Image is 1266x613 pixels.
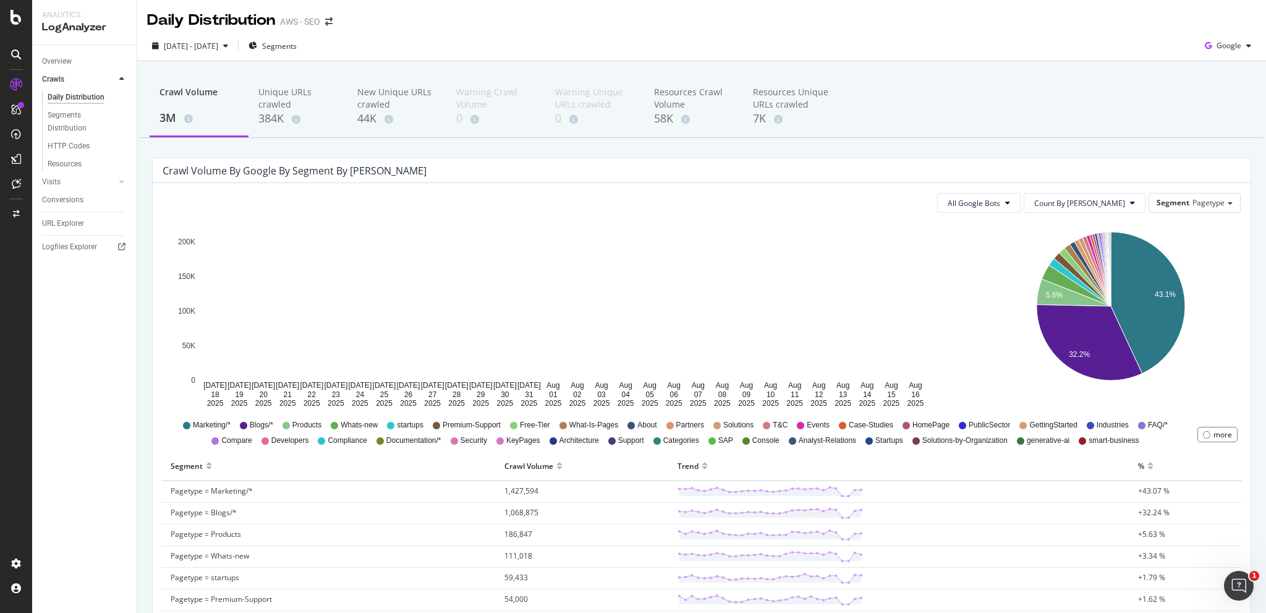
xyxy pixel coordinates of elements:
[42,176,61,189] div: Visits
[907,399,924,408] text: 2025
[472,399,489,408] text: 2025
[477,390,485,399] text: 29
[48,140,128,153] a: HTTP Codes
[504,456,553,476] div: Crawl Volume
[504,594,528,604] span: 54,000
[555,111,634,127] div: 0
[304,399,320,408] text: 2025
[593,399,610,408] text: 2025
[753,86,832,111] div: Resources Unique URLs crawled
[42,73,116,86] a: Crawls
[397,382,420,390] text: [DATE]
[252,382,275,390] text: [DATE]
[324,382,347,390] text: [DATE]
[262,41,297,51] span: Segments
[646,390,655,399] text: 05
[42,176,116,189] a: Visits
[191,376,195,385] text: 0
[863,390,872,399] text: 14
[909,382,922,390] text: Aug
[1200,36,1256,56] button: Google
[386,435,441,446] span: Documentation/*
[1138,529,1165,539] span: +5.63 %
[352,399,368,408] text: 2025
[835,399,851,408] text: 2025
[42,55,128,68] a: Overview
[48,158,128,171] a: Resources
[48,158,82,171] div: Resources
[1138,551,1165,561] span: +3.34 %
[250,420,273,431] span: Blogs/*
[48,91,128,104] a: Daily Distribution
[839,390,848,399] text: 13
[178,238,195,246] text: 200K
[504,572,528,583] span: 59,433
[670,390,679,399] text: 06
[443,420,501,431] span: Premium-Support
[227,382,251,390] text: [DATE]
[690,399,707,408] text: 2025
[373,382,396,390] text: [DATE]
[341,420,378,431] span: Whats-new
[1046,291,1063,299] text: 5.6%
[621,390,630,399] text: 04
[48,91,104,104] div: Daily Distribution
[231,399,248,408] text: 2025
[1217,40,1241,51] span: Google
[517,382,541,390] text: [DATE]
[171,594,272,604] span: Pagetype = Premium-Support
[163,165,427,177] div: Crawl Volume by google by Segment by [PERSON_NAME]
[506,435,540,446] span: KeyPages
[493,382,517,390] text: [DATE]
[501,390,509,399] text: 30
[292,420,321,431] span: Products
[221,435,252,446] span: Compare
[767,390,775,399] text: 10
[810,399,827,408] text: 2025
[42,217,128,230] a: URL Explorer
[1157,197,1189,208] span: Segment
[164,41,218,51] span: [DATE] - [DATE]
[159,86,239,109] div: Crawl Volume
[42,20,127,35] div: LogAnalyzer
[244,36,302,56] button: Segments
[1155,290,1176,299] text: 43.1%
[753,111,832,127] div: 7K
[555,86,634,111] div: Warning Unique URLs crawled
[193,420,231,431] span: Marketing/*
[762,399,779,408] text: 2025
[1192,197,1225,208] span: Pagetype
[799,435,856,446] span: Analyst-Relations
[42,217,84,230] div: URL Explorer
[42,194,128,207] a: Conversions
[428,390,437,399] text: 27
[357,111,436,127] div: 44K
[849,420,893,431] span: Case-Studies
[456,111,535,127] div: 0
[448,399,465,408] text: 2025
[815,390,823,399] text: 12
[738,399,755,408] text: 2025
[694,390,703,399] text: 07
[171,507,237,518] span: Pagetype = Blogs/*
[573,390,582,399] text: 02
[885,382,898,390] text: Aug
[1138,456,1144,476] div: %
[163,223,968,408] svg: A chart.
[740,382,753,390] text: Aug
[48,109,128,135] a: Segments Distribution
[525,390,533,399] text: 31
[812,382,825,390] text: Aug
[42,241,128,254] a: Logfiles Explorer
[1224,571,1254,601] iframe: Intercom live chat
[644,382,656,390] text: Aug
[788,382,801,390] text: Aug
[642,399,658,408] text: 2025
[159,110,239,126] div: 3M
[48,109,116,135] div: Segments Distribution
[211,390,219,399] text: 18
[595,382,608,390] text: Aug
[887,390,896,399] text: 15
[980,223,1241,408] div: A chart.
[937,193,1021,213] button: All Google Bots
